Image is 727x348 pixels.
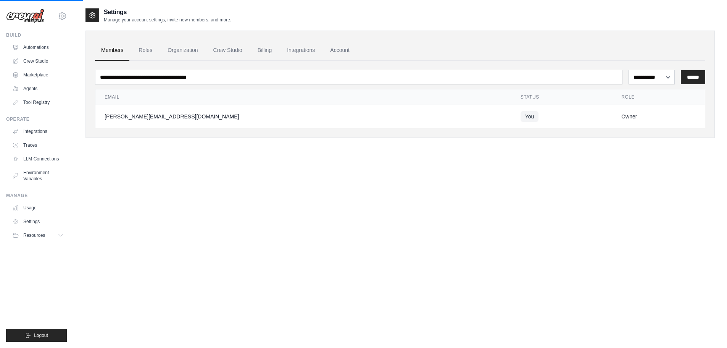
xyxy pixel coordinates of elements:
h2: Settings [104,8,231,17]
a: Crew Studio [207,40,248,61]
a: Crew Studio [9,55,67,67]
span: Logout [34,332,48,338]
div: Operate [6,116,67,122]
a: Traces [9,139,67,151]
a: Automations [9,41,67,53]
th: Status [511,89,612,105]
a: Agents [9,83,67,95]
a: Organization [161,40,204,61]
img: Logo [6,9,44,23]
div: Owner [621,113,696,120]
span: Resources [23,232,45,238]
a: Roles [132,40,158,61]
div: Manage [6,193,67,199]
a: Environment Variables [9,167,67,185]
a: Integrations [9,125,67,138]
a: Integrations [281,40,321,61]
a: Marketplace [9,69,67,81]
a: Billing [251,40,278,61]
a: Tool Registry [9,96,67,108]
div: Build [6,32,67,38]
a: Usage [9,202,67,214]
a: Members [95,40,129,61]
th: Email [95,89,511,105]
a: Account [324,40,356,61]
button: Logout [6,329,67,342]
div: [PERSON_NAME][EMAIL_ADDRESS][DOMAIN_NAME] [105,113,502,120]
button: Resources [9,229,67,241]
a: Settings [9,215,67,228]
th: Role [612,89,705,105]
p: Manage your account settings, invite new members, and more. [104,17,231,23]
a: LLM Connections [9,153,67,165]
span: You [521,111,539,122]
